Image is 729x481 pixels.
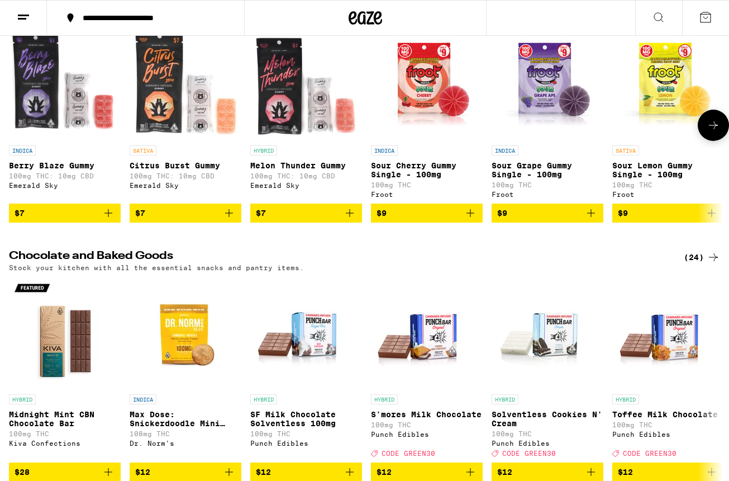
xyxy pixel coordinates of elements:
[250,28,362,140] img: Emerald Sky - Melon Thunder Gummy
[371,410,483,419] p: S'mores Milk Chocolate
[492,28,603,140] img: Froot - Sour Grape Gummy Single - 100mg
[492,440,603,447] div: Punch Edibles
[371,277,483,389] img: Punch Edibles - S'mores Milk Chocolate
[612,277,724,463] a: Open page for Toffee Milk Chocolate from Punch Edibles
[618,209,628,218] span: $9
[371,421,483,428] p: 100mg THC
[497,209,507,218] span: $9
[612,28,724,140] img: Froot - Sour Lemon Gummy Single - 100mg
[371,431,483,438] div: Punch Edibles
[612,421,724,428] p: 100mg THC
[9,161,121,170] p: Berry Blaze Gummy
[250,277,362,389] img: Punch Edibles - SF Milk Chocolate Solventless 100mg
[135,209,145,218] span: $7
[9,28,121,140] img: Emerald Sky - Berry Blaze Gummy
[371,277,483,463] a: Open page for S'mores Milk Chocolate from Punch Edibles
[130,277,241,389] img: Dr. Norm's - Max Dose: Snickerdoodle Mini Cookie - Indica
[130,204,241,223] button: Add to bag
[130,161,241,170] p: Citrus Burst Gummy
[492,145,518,155] p: INDICA
[492,161,603,179] p: Sour Grape Gummy Single - 100mg
[256,209,266,218] span: $7
[135,468,150,477] span: $12
[492,394,518,404] p: HYBRID
[9,277,121,463] a: Open page for Midnight Mint CBN Chocolate Bar from Kiva Confections
[371,204,483,223] button: Add to bag
[382,450,435,457] span: CODE GREEN30
[377,468,392,477] span: $12
[612,161,724,179] p: Sour Lemon Gummy Single - 100mg
[371,191,483,198] div: Froot
[612,431,724,438] div: Punch Edibles
[250,430,362,437] p: 100mg THC
[250,145,277,155] p: HYBRID
[492,410,603,428] p: Solventless Cookies N' Cream
[9,28,121,204] a: Open page for Berry Blaze Gummy from Emerald Sky
[130,410,241,428] p: Max Dose: Snickerdoodle Mini Cookie - Indica
[492,430,603,437] p: 100mg THC
[130,172,241,180] p: 100mg THC: 10mg CBD
[492,191,603,198] div: Froot
[9,430,121,437] p: 100mg THC
[612,204,724,223] button: Add to bag
[612,394,639,404] p: HYBRID
[256,468,271,477] span: $12
[371,145,398,155] p: INDICA
[612,145,639,155] p: SATIVA
[130,394,156,404] p: INDICA
[9,182,121,189] div: Emerald Sky
[684,251,720,264] a: (24)
[130,440,241,447] div: Dr. Norm's
[9,277,121,389] img: Kiva Confections - Midnight Mint CBN Chocolate Bar
[250,410,362,428] p: SF Milk Chocolate Solventless 100mg
[497,468,512,477] span: $12
[250,182,362,189] div: Emerald Sky
[130,430,241,437] p: 108mg THC
[9,394,36,404] p: HYBRID
[9,251,665,264] h2: Chocolate and Baked Goods
[250,161,362,170] p: Melon Thunder Gummy
[9,172,121,180] p: 100mg THC: 10mg CBD
[623,450,676,457] span: CODE GREEN30
[250,204,362,223] button: Add to bag
[618,468,633,477] span: $12
[130,28,241,140] img: Emerald Sky - Citrus Burst Gummy
[250,172,362,180] p: 100mg THC: 10mg CBD
[130,182,241,189] div: Emerald Sky
[130,277,241,463] a: Open page for Max Dose: Snickerdoodle Mini Cookie - Indica from Dr. Norm's
[250,277,362,463] a: Open page for SF Milk Chocolate Solventless 100mg from Punch Edibles
[250,394,277,404] p: HYBRID
[15,468,30,477] span: $28
[612,191,724,198] div: Froot
[9,145,36,155] p: INDICA
[502,450,556,457] span: CODE GREEN30
[492,277,603,463] a: Open page for Solventless Cookies N' Cream from Punch Edibles
[7,8,80,17] span: Hi. Need any help?
[9,264,304,271] p: Stock your kitchen with all the essential snacks and pantry items.
[250,440,362,447] div: Punch Edibles
[492,28,603,204] a: Open page for Sour Grape Gummy Single - 100mg from Froot
[130,145,156,155] p: SATIVA
[377,209,387,218] span: $9
[9,204,121,223] button: Add to bag
[250,28,362,204] a: Open page for Melon Thunder Gummy from Emerald Sky
[371,28,483,140] img: Froot - Sour Cherry Gummy Single - 100mg
[492,181,603,188] p: 100mg THC
[371,181,483,188] p: 100mg THC
[130,28,241,204] a: Open page for Citrus Burst Gummy from Emerald Sky
[9,440,121,447] div: Kiva Confections
[371,394,398,404] p: HYBRID
[492,204,603,223] button: Add to bag
[612,181,724,188] p: 100mg THC
[371,161,483,179] p: Sour Cherry Gummy Single - 100mg
[612,277,724,389] img: Punch Edibles - Toffee Milk Chocolate
[612,28,724,204] a: Open page for Sour Lemon Gummy Single - 100mg from Froot
[612,410,724,419] p: Toffee Milk Chocolate
[9,410,121,428] p: Midnight Mint CBN Chocolate Bar
[492,277,603,389] img: Punch Edibles - Solventless Cookies N' Cream
[371,28,483,204] a: Open page for Sour Cherry Gummy Single - 100mg from Froot
[15,209,25,218] span: $7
